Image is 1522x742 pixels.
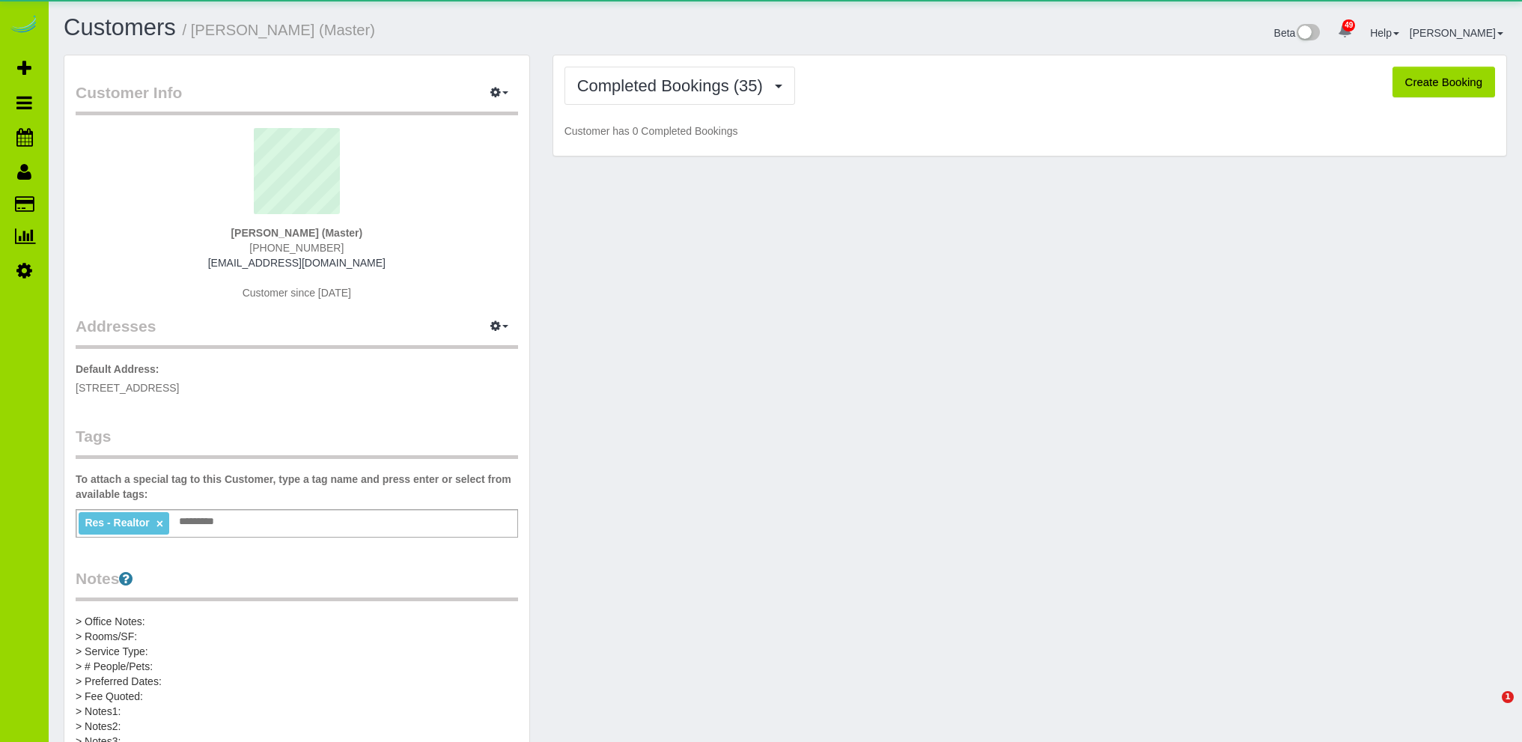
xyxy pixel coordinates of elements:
[1274,27,1321,39] a: Beta
[183,22,375,38] small: / [PERSON_NAME] (Master)
[231,227,362,239] strong: [PERSON_NAME] (Master)
[1295,24,1320,43] img: New interface
[564,67,795,105] button: Completed Bookings (35)
[243,287,351,299] span: Customer since [DATE]
[577,76,770,95] span: Completed Bookings (35)
[564,124,1495,139] p: Customer has 0 Completed Bookings
[76,425,518,459] legend: Tags
[76,82,518,115] legend: Customer Info
[85,517,149,529] span: Res - Realtor
[76,568,518,601] legend: Notes
[156,517,163,530] a: ×
[64,14,176,40] a: Customers
[208,257,386,269] a: [EMAIL_ADDRESS][DOMAIN_NAME]
[76,382,179,394] span: [STREET_ADDRESS]
[1330,15,1360,48] a: 49
[1392,67,1495,98] button: Create Booking
[9,15,39,36] img: Automaid Logo
[1502,691,1514,703] span: 1
[249,242,344,254] span: [PHONE_NUMBER]
[1471,691,1507,727] iframe: Intercom live chat
[1342,19,1355,31] span: 49
[1370,27,1399,39] a: Help
[76,362,159,377] label: Default Address:
[1410,27,1503,39] a: [PERSON_NAME]
[76,472,518,502] label: To attach a special tag to this Customer, type a tag name and press enter or select from availabl...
